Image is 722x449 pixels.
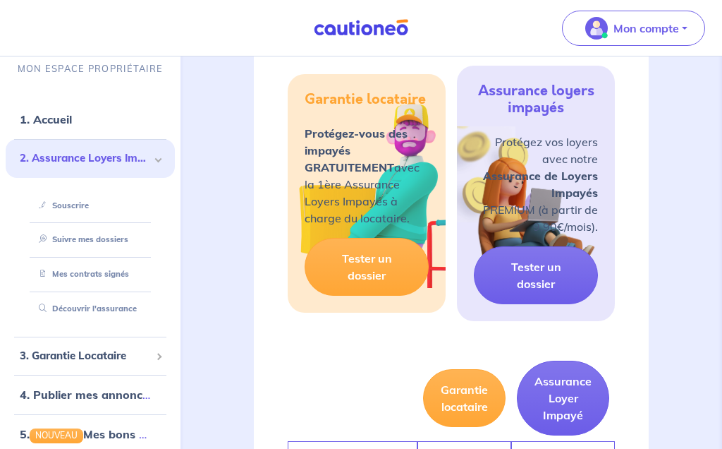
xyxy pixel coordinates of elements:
p: Protégez vos loyers avec notre PREMIUM (à partir de 9,90€/mois). [474,133,598,235]
strong: Assurance de Loyers Impayés [483,169,598,200]
div: 5.NOUVEAUMes bons plans [6,420,175,448]
a: Tester un dossier [474,246,598,304]
a: Découvrir l'assurance [33,304,137,313]
button: Assurance Loyer Impayé [517,361,609,436]
div: 2. Assurance Loyers Impayés [6,139,175,178]
h5: Garantie locataire [305,91,426,108]
a: Mes contrats signés [33,269,129,279]
div: 3. Garantie Locataire [6,342,175,369]
a: 1. Accueil [20,112,72,126]
img: illu_account_valid_menu.svg [585,17,608,40]
a: Tester un dossier [305,238,429,296]
div: Suivre mes dossiers [23,228,158,251]
a: 5.NOUVEAUMes bons plans [20,427,169,441]
p: avec la 1ère Assurance Loyers Impayés à charge du locataire. [305,125,429,227]
div: Découvrir l'assurance [23,297,158,321]
div: 1. Accueil [6,105,175,133]
span: 3. Garantie Locataire [20,347,150,364]
div: Mes contrats signés [23,263,158,286]
div: 4. Publier mes annonces [6,381,175,409]
h5: Assurance loyers impayés [474,83,598,116]
div: Souscrire [23,193,158,217]
p: MON ESPACE PROPRIÉTAIRE [18,62,163,76]
span: 2. Assurance Loyers Impayés [20,150,150,167]
strong: Protégez-vous des impayés GRATUITEMENT [305,126,408,174]
p: Mon compte [613,20,679,37]
a: Suivre mes dossiers [33,234,128,244]
img: Cautioneo [308,19,414,37]
button: Garantie locataire [423,369,506,427]
button: illu_account_valid_menu.svgMon compte [562,11,705,46]
a: Souscrire [33,200,89,210]
a: 4. Publier mes annonces [20,388,154,402]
